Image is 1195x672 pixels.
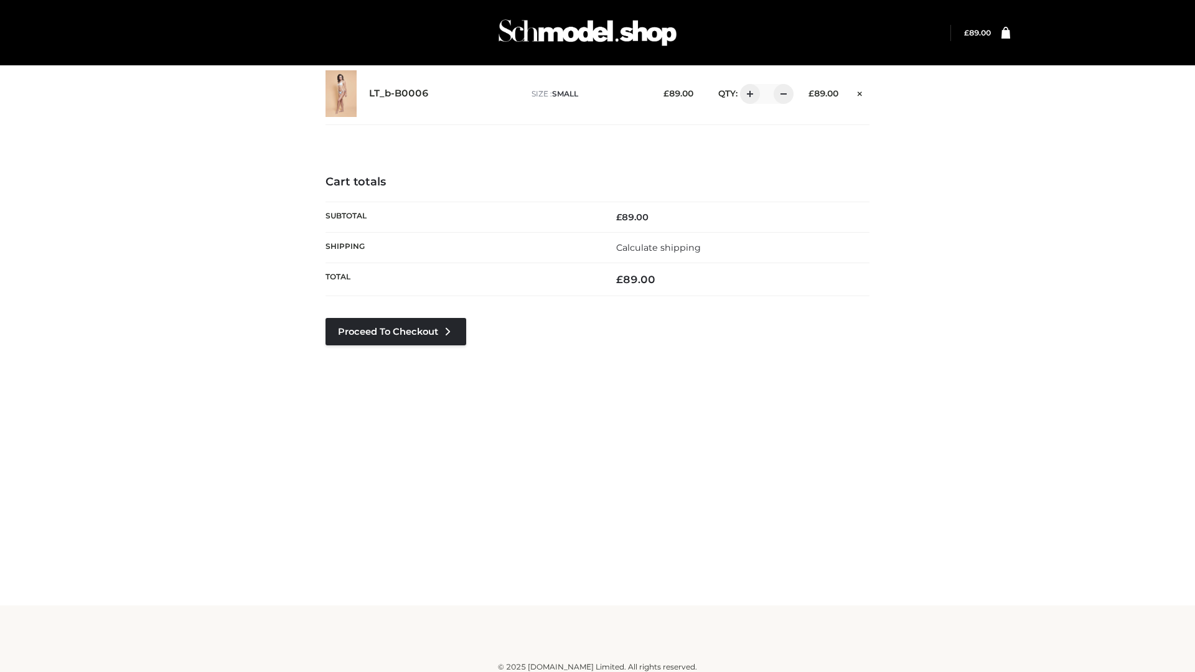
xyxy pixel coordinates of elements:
a: LT_b-B0006 [369,88,429,100]
bdi: 89.00 [663,88,693,98]
bdi: 89.00 [616,273,655,286]
bdi: 89.00 [964,28,991,37]
a: Calculate shipping [616,242,701,253]
th: Shipping [326,232,597,263]
span: £ [616,212,622,223]
span: SMALL [552,89,578,98]
th: Subtotal [326,202,597,232]
span: £ [964,28,969,37]
a: Remove this item [851,84,869,100]
h4: Cart totals [326,175,869,189]
a: £89.00 [964,28,991,37]
a: Proceed to Checkout [326,318,466,345]
p: size : [532,88,644,100]
span: £ [808,88,814,98]
th: Total [326,263,597,296]
bdi: 89.00 [808,88,838,98]
span: £ [663,88,669,98]
img: Schmodel Admin 964 [494,8,681,57]
div: QTY: [706,84,789,104]
span: £ [616,273,623,286]
bdi: 89.00 [616,212,649,223]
